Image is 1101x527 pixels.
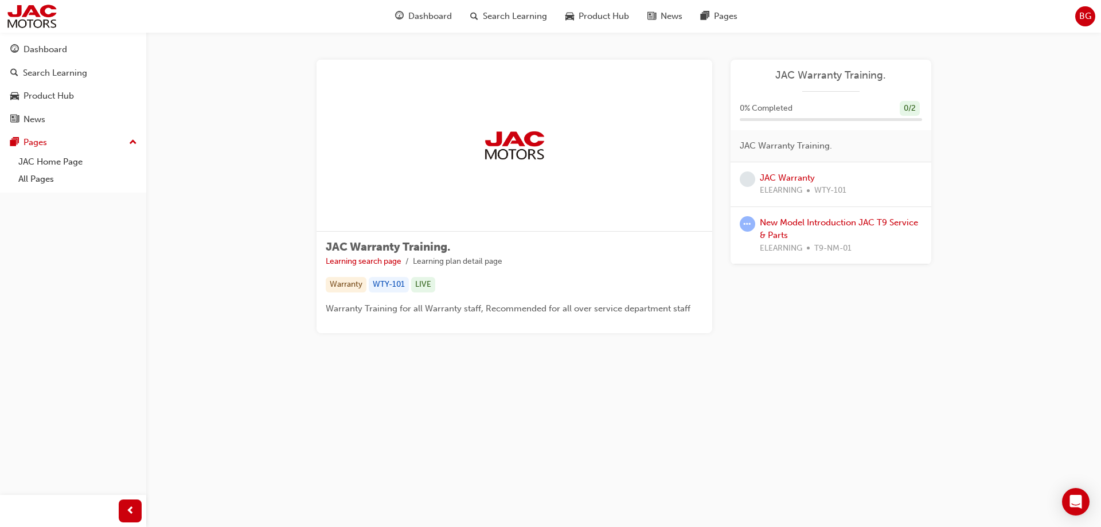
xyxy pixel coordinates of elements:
[14,170,142,188] a: All Pages
[647,9,656,24] span: news-icon
[900,101,920,116] div: 0 / 2
[126,504,135,518] span: prev-icon
[5,109,142,130] a: News
[10,45,19,55] span: guage-icon
[714,10,737,23] span: Pages
[701,9,709,24] span: pages-icon
[740,216,755,232] span: learningRecordVerb_ATTEMPT-icon
[24,136,47,149] div: Pages
[760,242,802,255] span: ELEARNING
[5,63,142,84] a: Search Learning
[10,115,19,125] span: news-icon
[5,39,142,60] a: Dashboard
[5,37,142,132] button: DashboardSearch LearningProduct HubNews
[661,10,682,23] span: News
[483,130,546,161] img: jac-portal
[411,277,435,292] div: LIVE
[470,9,478,24] span: search-icon
[14,153,142,171] a: JAC Home Page
[10,68,18,79] span: search-icon
[692,5,747,28] a: pages-iconPages
[10,138,19,148] span: pages-icon
[413,255,502,268] li: Learning plan detail page
[326,256,401,266] a: Learning search page
[24,89,74,103] div: Product Hub
[326,303,690,314] span: Warranty Training for all Warranty staff, Recommended for all over service department staff
[461,5,556,28] a: search-iconSearch Learning
[740,171,755,187] span: learningRecordVerb_NONE-icon
[760,184,802,197] span: ELEARNING
[740,69,922,82] a: JAC Warranty Training.
[24,43,67,56] div: Dashboard
[579,10,629,23] span: Product Hub
[1062,488,1090,516] div: Open Intercom Messenger
[740,102,792,115] span: 0 % Completed
[5,85,142,107] a: Product Hub
[1075,6,1095,26] button: BG
[6,3,58,29] img: jac-portal
[386,5,461,28] a: guage-iconDashboard
[129,135,137,150] span: up-icon
[1079,10,1091,23] span: BG
[408,10,452,23] span: Dashboard
[760,173,815,183] a: JAC Warranty
[5,132,142,153] button: Pages
[395,9,404,24] span: guage-icon
[565,9,574,24] span: car-icon
[326,240,450,253] span: JAC Warranty Training.
[760,217,918,241] a: New Model Introduction JAC T9 Service & Parts
[814,184,846,197] span: WTY-101
[483,10,547,23] span: Search Learning
[638,5,692,28] a: news-iconNews
[740,139,832,153] span: JAC Warranty Training.
[24,113,45,126] div: News
[556,5,638,28] a: car-iconProduct Hub
[23,67,87,80] div: Search Learning
[369,277,409,292] div: WTY-101
[326,277,366,292] div: Warranty
[10,91,19,102] span: car-icon
[814,242,852,255] span: T9-NM-01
